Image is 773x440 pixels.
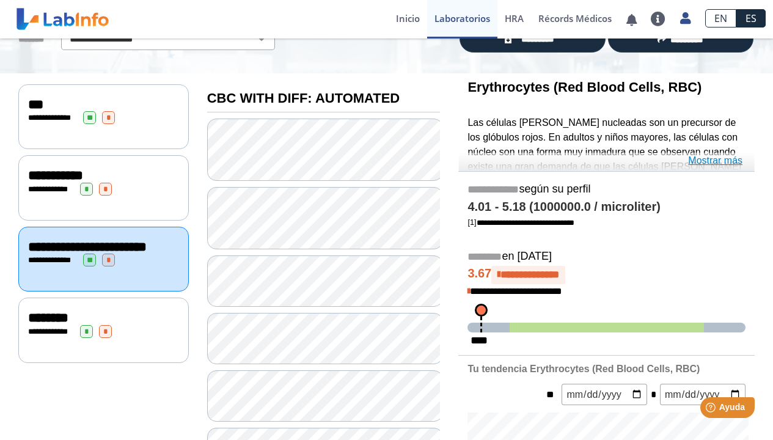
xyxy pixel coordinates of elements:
h4: 4.01 - 5.18 (1000000.0 / microliter) [467,200,746,215]
h5: en [DATE] [467,250,746,264]
iframe: Help widget launcher [664,392,760,427]
b: Erythrocytes (Red Blood Cells, RBC) [467,79,702,95]
a: Mostrar más [688,153,742,168]
input: mm/dd/yyyy [562,384,647,405]
b: Tu tendencia Erythrocytes (Red Blood Cells, RBC) [467,364,700,374]
a: EN [705,9,736,28]
p: Las células [PERSON_NAME] nucleadas son un precursor de los glóbulos rojos. En adultos y niños ma... [467,116,746,247]
a: [1] [467,218,574,227]
b: CBC WITH DIFF: AUTOMATED [207,90,400,106]
a: ES [736,9,766,28]
h5: según su perfil [467,183,746,197]
input: mm/dd/yyyy [660,384,746,405]
span: HRA [505,12,524,24]
h4: 3.67 [467,266,746,284]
